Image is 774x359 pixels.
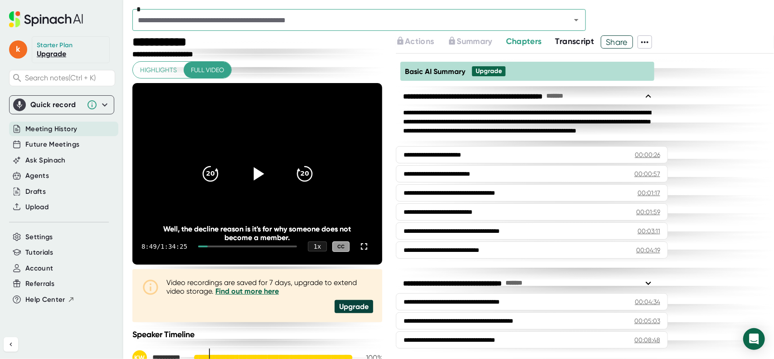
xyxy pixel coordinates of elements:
div: 1 x [308,241,327,251]
div: Well, the decline reason is it's for why someone does not become a member. [157,225,357,242]
span: Full video [191,64,224,76]
button: Agents [25,171,49,181]
button: Drafts [25,187,46,197]
span: Share [601,34,633,50]
span: Actions [405,36,434,46]
button: Referrals [25,279,54,289]
a: Find out more here [215,287,279,295]
div: 00:01:17 [638,188,660,197]
div: Quick record [30,100,82,109]
button: Tutorials [25,247,53,258]
button: Actions [396,35,434,48]
button: Future Meetings [25,139,79,150]
button: Settings [25,232,53,242]
div: Upgrade to access [448,35,506,49]
button: Chapters [506,35,542,48]
div: Quick record [13,96,110,114]
span: Help Center [25,295,65,305]
span: Basic AI Summary [405,67,465,76]
button: Collapse sidebar [4,337,18,352]
div: 00:05:03 [634,316,660,325]
div: Starter Plan [37,41,73,49]
div: 00:00:57 [634,169,660,178]
div: Upgrade [335,300,373,313]
button: Ask Spinach [25,155,66,166]
div: 00:03:11 [638,226,660,236]
div: Speaker Timeline [132,329,382,339]
button: Upload [25,202,49,212]
div: Upgrade to access [396,35,448,49]
div: 00:01:59 [636,207,660,216]
div: 00:04:19 [636,246,660,255]
span: k [9,40,27,59]
div: Upgrade [476,67,502,75]
a: Upgrade [37,49,66,58]
button: Open [570,14,583,26]
span: Summary [457,36,492,46]
button: Account [25,263,53,274]
div: 8:49 / 1:34:25 [141,243,187,250]
button: Highlights [133,62,184,79]
div: 00:08:48 [634,335,660,344]
button: Meeting History [25,124,77,134]
span: Highlights [140,64,177,76]
button: Share [601,35,633,49]
div: 00:04:34 [635,297,660,306]
span: Chapters [506,36,542,46]
button: Full video [184,62,231,79]
button: Transcript [555,35,594,48]
div: Open Intercom Messenger [743,328,765,350]
button: Help Center [25,295,75,305]
span: Search notes (Ctrl + K) [25,74,112,82]
button: Summary [448,35,492,48]
div: 00:00:26 [635,150,660,159]
span: Transcript [555,36,594,46]
div: Video recordings are saved for 7 days, upgrade to extend video storage. [166,278,373,295]
div: CC [332,241,350,252]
